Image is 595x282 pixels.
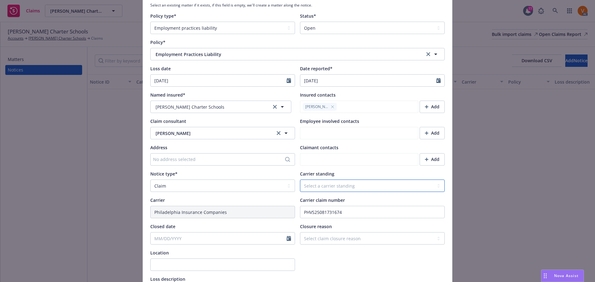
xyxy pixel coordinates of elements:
[300,66,333,72] span: Date reported*
[156,104,224,110] span: [PERSON_NAME] Charter Schools
[150,145,167,150] span: Address
[554,273,579,278] span: Nova Assist
[420,127,445,139] button: Add
[271,103,279,111] a: clear selection
[150,250,169,256] span: Location
[150,92,185,98] span: Named insured*
[150,2,445,8] span: Select an existing matter if it exists, if this field is empty, we'll create a matter along the n...
[425,101,439,113] div: Add
[150,153,295,166] button: No address selected
[300,118,359,124] span: Employee involved contacts
[150,39,165,45] span: Policy*
[150,127,295,139] button: [PERSON_NAME]clear selection
[420,153,445,166] button: Add
[287,236,291,241] svg: Calendar
[150,197,165,203] span: Carrier
[150,276,185,282] span: Loss description
[300,13,316,19] span: Status*
[150,13,176,19] span: Policy type*
[150,171,178,177] span: Notice type*
[541,270,549,282] div: Drag to move
[156,130,270,137] span: [PERSON_NAME]
[285,157,290,162] svg: Search
[541,270,584,282] button: Nova Assist
[436,78,441,83] svg: Calendar
[300,223,332,229] span: Closure reason
[300,92,336,98] span: Insured contacts
[150,66,171,72] span: Loss date
[300,145,338,150] span: Claimant contacts
[151,75,287,86] input: MM/DD/YYYY
[425,127,439,139] div: Add
[150,101,291,113] button: [PERSON_NAME] Charter Schoolsclear selection
[425,50,432,58] a: clear selection
[150,223,175,229] span: Closed date
[300,197,345,203] span: Carrier claim number
[287,78,291,83] svg: Calendar
[300,75,436,86] input: MM/DD/YYYY
[153,156,286,163] div: No address selected
[156,51,404,58] span: Employment Practices Liability
[275,129,282,137] a: clear selection
[300,171,334,177] span: Carrier standing
[150,118,186,124] span: Claim consultant
[151,232,287,244] input: MM/DD/YYYY
[305,104,328,110] span: [PERSON_NAME]
[420,101,445,113] button: Add
[425,154,439,165] div: Add
[150,48,445,60] button: Employment Practices Liabilityclear selection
